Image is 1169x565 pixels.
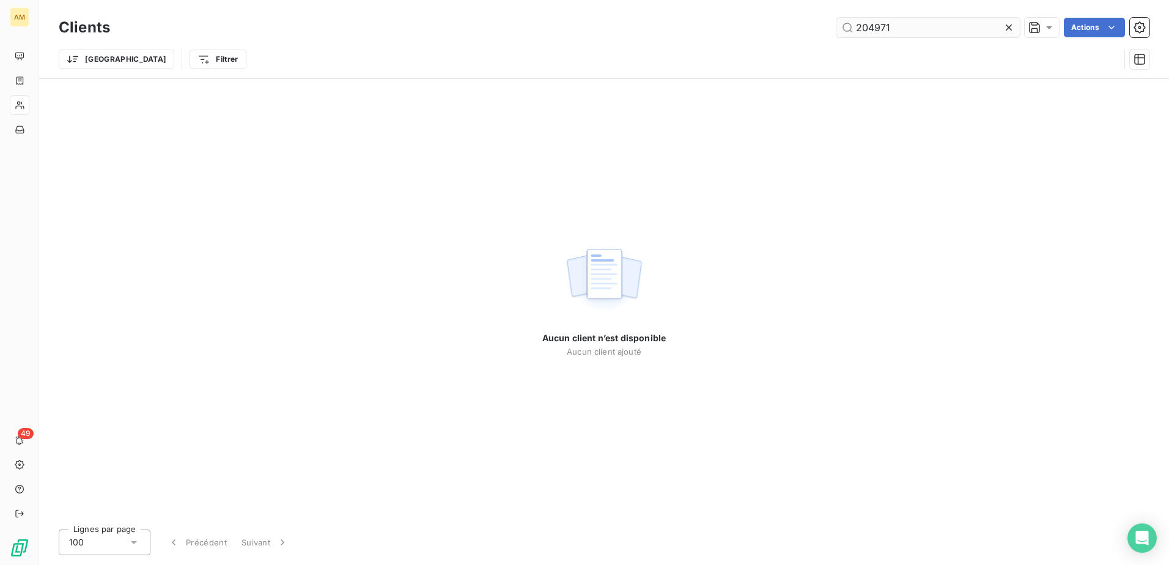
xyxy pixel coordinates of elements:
[18,428,34,439] span: 49
[1064,18,1125,37] button: Actions
[567,347,641,356] span: Aucun client ajouté
[234,530,296,555] button: Suivant
[542,332,666,344] span: Aucun client n’est disponible
[190,50,246,69] button: Filtrer
[59,50,174,69] button: [GEOGRAPHIC_DATA]
[10,538,29,558] img: Logo LeanPay
[69,536,84,548] span: 100
[160,530,234,555] button: Précédent
[836,18,1020,37] input: Rechercher
[10,7,29,27] div: AM
[565,242,643,318] img: empty state
[59,17,110,39] h3: Clients
[1127,523,1157,553] div: Open Intercom Messenger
